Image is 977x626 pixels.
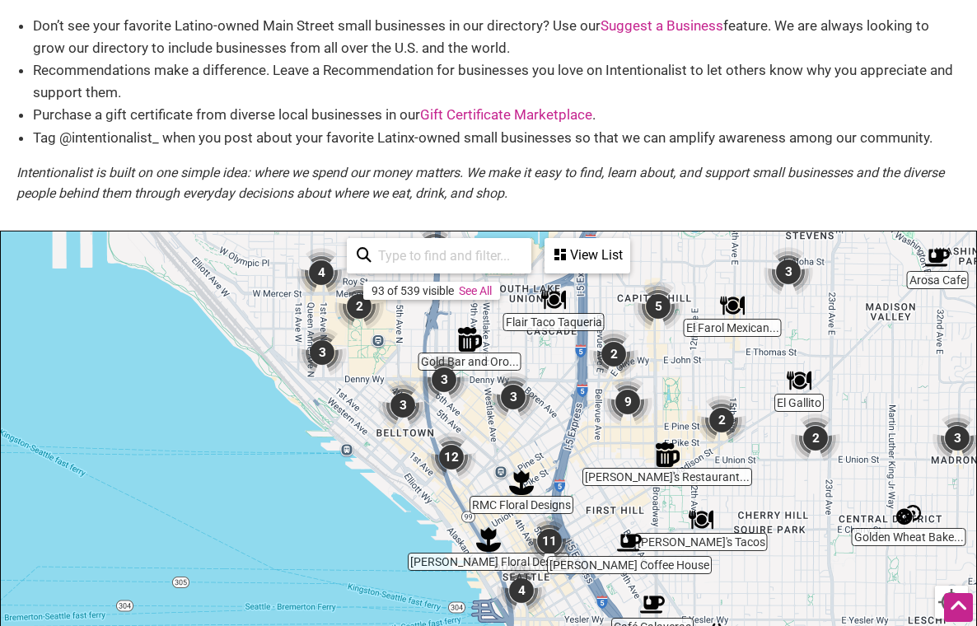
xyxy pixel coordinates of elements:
[488,372,538,422] div: 3
[427,432,476,482] div: 12
[297,248,346,297] div: 4
[372,284,454,297] div: 93 of 539 visible
[640,592,665,617] div: Café Calaveras
[697,395,746,445] div: 2
[33,59,961,104] li: Recommendations make a difference. Leave a Recommendation for businesses you love on Intentionali...
[525,516,574,566] div: 11
[497,566,546,615] div: 4
[33,127,961,149] li: Tag @intentionalist_ when you post about your favorite Latinx-owned small businesses so that we c...
[420,106,592,123] a: Gift Certificate Marketplace
[720,293,745,318] div: El Farol Mexican Restaurant
[791,413,840,463] div: 2
[546,240,629,271] div: View List
[509,470,534,495] div: RMC Floral Designs
[545,238,630,273] div: See a list of the visible businesses
[925,245,950,270] div: Arosa Cafe
[689,507,713,532] div: Carmelo's Tacos
[33,104,961,126] li: Purchase a gift certificate from diverse local businesses in our .
[764,247,813,297] div: 3
[541,287,566,312] div: Flair Taco Taqueria
[457,327,482,352] div: Gold Bar and Oro Kitchen
[297,328,347,377] div: 3
[655,442,680,467] div: Koko's Restaurant and Tequila Bar
[589,329,638,379] div: 2
[16,165,944,202] em: Intentionalist is built on one simple idea: where we spend our money matters. We make it easy to ...
[33,15,961,59] li: Don’t see your favorite Latino-owned Main Street small businesses in our directory? Use our featu...
[935,586,968,619] button: Your Location
[378,381,428,430] div: 3
[944,593,973,622] div: Scroll Back to Top
[419,355,469,404] div: 3
[476,527,501,552] div: Sal Floral Design
[459,284,492,297] a: See All
[896,502,921,527] div: Golden Wheat Bakery — Central District
[603,377,652,427] div: 9
[372,240,521,272] input: Type to find and filter...
[787,368,811,393] div: El Gallito
[633,282,683,331] div: 5
[617,530,642,555] div: Leon Coffee House
[347,238,531,273] div: Type to search and filter
[601,17,723,34] a: Suggest a Business
[334,282,384,331] div: 2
